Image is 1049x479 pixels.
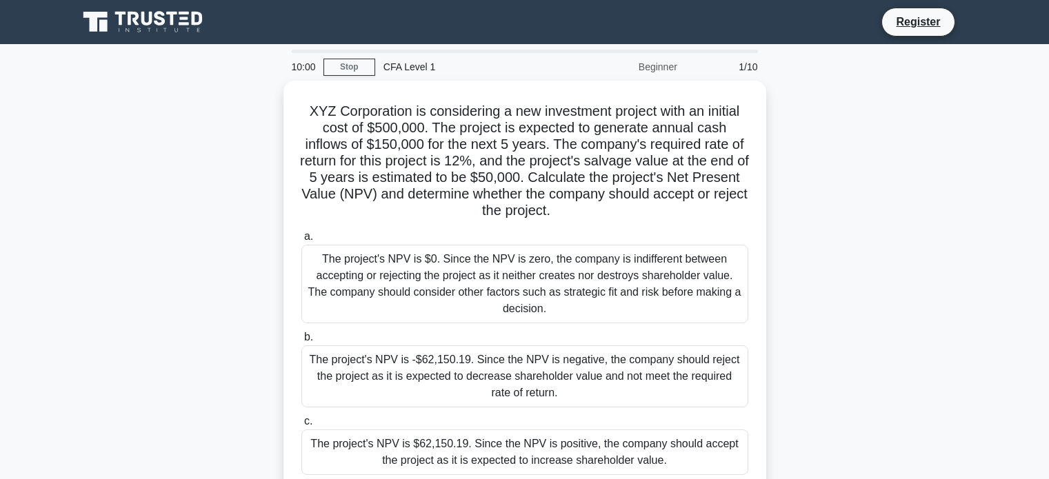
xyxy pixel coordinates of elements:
[300,103,750,220] h5: XYZ Corporation is considering a new investment project with an initial cost of $500,000. The pro...
[301,429,748,475] div: The project's NPV is $62,150.19. Since the NPV is positive, the company should accept the project...
[304,415,312,427] span: c.
[686,53,766,81] div: 1/10
[565,53,686,81] div: Beginner
[283,53,323,81] div: 10:00
[375,53,565,81] div: CFA Level 1
[888,13,948,30] a: Register
[323,59,375,76] a: Stop
[304,331,313,343] span: b.
[304,230,313,242] span: a.
[301,245,748,323] div: The project's NPV is $0. Since the NPV is zero, the company is indifferent between accepting or r...
[301,345,748,407] div: The project's NPV is -$62,150.19. Since the NPV is negative, the company should reject the projec...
